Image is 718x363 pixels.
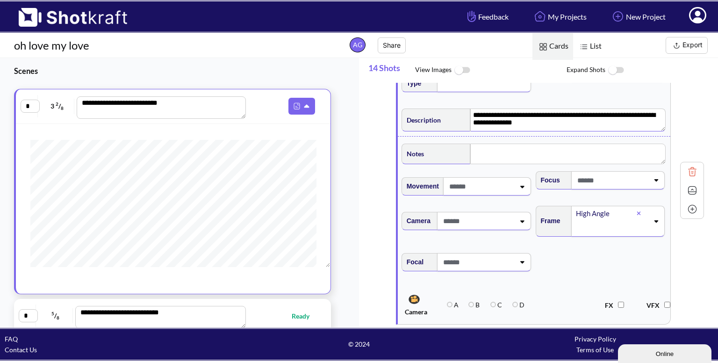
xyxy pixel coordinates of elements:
[40,99,74,114] span: 3 /
[241,339,477,349] span: © 2024
[618,342,713,363] iframe: chat widget
[5,346,37,354] a: Contact Us
[685,202,699,216] img: Add Icon
[465,8,478,24] img: Hand Icon
[468,301,480,309] label: B
[532,33,573,60] span: Cards
[477,344,713,355] div: Terms of Use
[575,207,637,220] div: High Angle
[671,40,682,51] img: Export Icon
[452,60,473,80] img: ToggleOff Icon
[573,33,606,60] span: List
[51,311,54,316] span: 5
[38,308,73,323] span: /
[447,301,459,309] label: A
[605,60,626,80] img: ToggleOff Icon
[532,8,548,24] img: Home Icon
[402,112,441,128] span: Description
[378,37,406,53] button: Share
[405,292,442,317] span: Camera
[477,334,713,344] div: Privacy Policy
[57,315,59,320] span: 8
[291,100,303,112] img: Pdf Icon
[465,11,509,22] span: Feedback
[14,65,336,76] h3: Scenes
[5,335,18,343] a: FAQ
[610,8,626,24] img: Add Icon
[402,254,424,270] span: Focal
[603,4,673,29] a: New Project
[646,301,664,309] span: VFX
[512,301,524,309] label: D
[605,301,618,309] span: FX
[292,311,319,321] span: Ready
[578,41,590,53] img: List Icon
[685,183,699,197] img: Contract Icon
[567,60,718,80] span: Expand Shots
[61,106,64,111] span: 8
[406,292,422,306] img: Camera Icon
[536,213,560,229] span: Frame
[490,301,502,309] label: C
[537,41,549,53] img: Card Icon
[56,101,58,107] span: 2
[402,213,431,229] span: Camera
[415,60,567,80] span: View Images
[402,146,424,161] span: Notes
[536,173,560,188] span: Focus
[525,4,594,29] a: My Projects
[402,179,439,194] span: Movement
[666,37,708,54] button: Export
[685,165,699,179] img: Trash Icon
[368,58,415,83] span: 14 Shots
[350,37,366,52] span: AG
